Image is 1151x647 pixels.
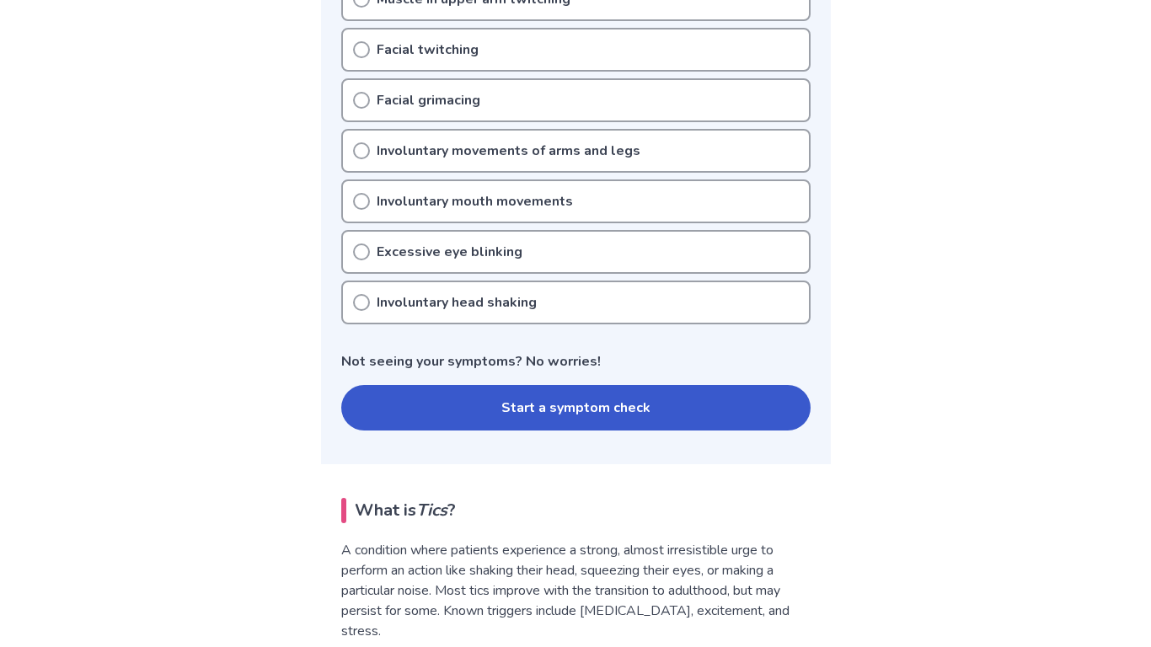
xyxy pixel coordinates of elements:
p: A condition where patients experience a strong, almost irresistible urge to perform an action lik... [341,540,811,641]
p: Excessive eye blinking [377,242,522,262]
p: Involuntary head shaking [377,292,537,313]
em: Tics [416,499,447,521]
p: Not seeing your symptoms? No worries! [341,351,811,372]
p: Involuntary movements of arms and legs [377,141,640,161]
p: Facial grimacing [377,90,480,110]
button: Start a symptom check [341,385,811,430]
p: Involuntary mouth movements [377,191,573,211]
p: Facial twitching [377,40,479,60]
h2: What is ? [341,498,811,523]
